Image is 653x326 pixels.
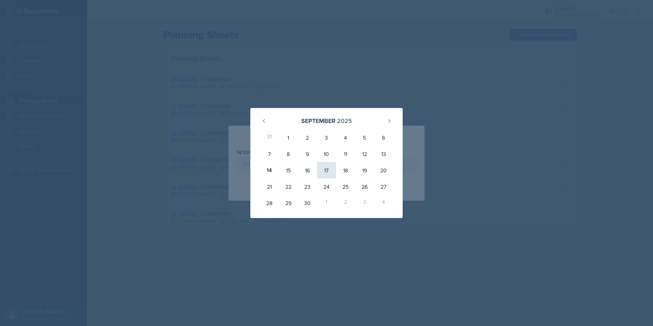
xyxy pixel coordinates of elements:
[260,129,279,146] div: 31
[374,195,393,211] div: 4
[336,129,355,146] div: 4
[355,146,374,162] div: 12
[355,129,374,146] div: 5
[336,178,355,195] div: 25
[279,195,298,211] div: 29
[279,129,298,146] div: 1
[317,129,336,146] div: 3
[336,146,355,162] div: 11
[260,162,279,178] div: 14
[317,178,336,195] div: 24
[336,162,355,178] div: 18
[298,178,317,195] div: 23
[260,146,279,162] div: 7
[279,162,298,178] div: 15
[260,178,279,195] div: 21
[355,162,374,178] div: 19
[317,195,336,211] div: 1
[337,116,352,125] div: 2025
[317,162,336,178] div: 17
[298,162,317,178] div: 16
[279,146,298,162] div: 8
[336,195,355,211] div: 2
[317,146,336,162] div: 10
[374,146,393,162] div: 13
[298,146,317,162] div: 9
[279,178,298,195] div: 22
[298,195,317,211] div: 30
[260,195,279,211] div: 28
[374,178,393,195] div: 27
[374,162,393,178] div: 20
[355,178,374,195] div: 26
[355,195,374,211] div: 3
[298,129,317,146] div: 2
[374,129,393,146] div: 6
[301,116,335,125] div: September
